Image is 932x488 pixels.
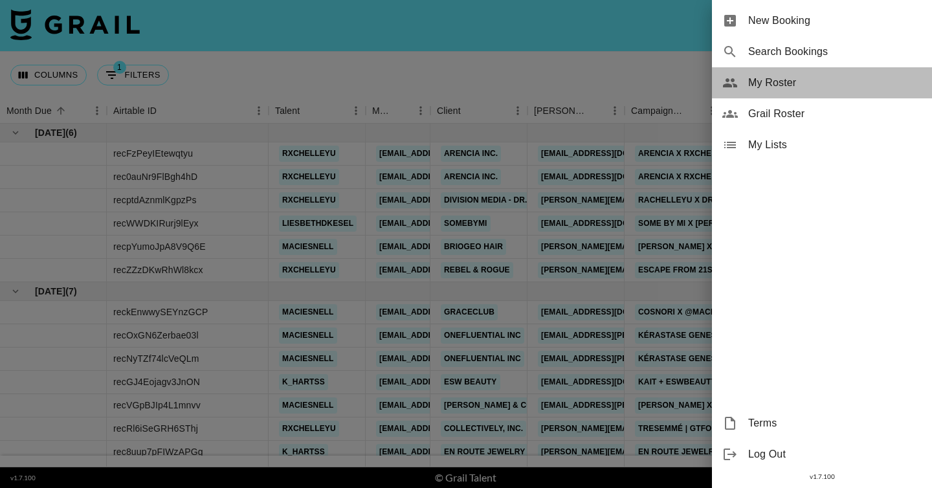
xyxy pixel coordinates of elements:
span: My Roster [748,75,922,91]
span: New Booking [748,13,922,28]
div: Grail Roster [712,98,932,129]
div: My Lists [712,129,932,161]
span: My Lists [748,137,922,153]
div: Search Bookings [712,36,932,67]
span: Log Out [748,447,922,462]
div: v 1.7.100 [712,470,932,483]
span: Search Bookings [748,44,922,60]
div: New Booking [712,5,932,36]
span: Grail Roster [748,106,922,122]
div: Log Out [712,439,932,470]
span: Terms [748,416,922,431]
div: My Roster [712,67,932,98]
div: Terms [712,408,932,439]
